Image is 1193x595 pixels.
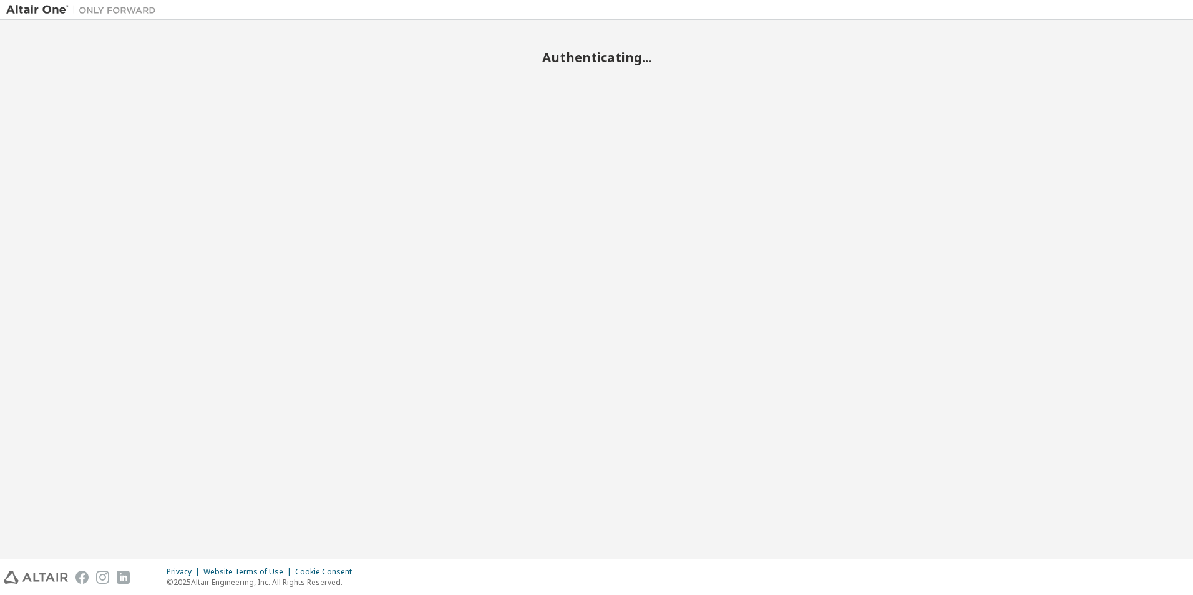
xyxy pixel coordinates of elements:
div: Cookie Consent [295,567,359,577]
div: Website Terms of Use [203,567,295,577]
img: facebook.svg [75,571,89,584]
img: instagram.svg [96,571,109,584]
img: linkedin.svg [117,571,130,584]
h2: Authenticating... [6,49,1187,65]
img: Altair One [6,4,162,16]
img: altair_logo.svg [4,571,68,584]
div: Privacy [167,567,203,577]
p: © 2025 Altair Engineering, Inc. All Rights Reserved. [167,577,359,588]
